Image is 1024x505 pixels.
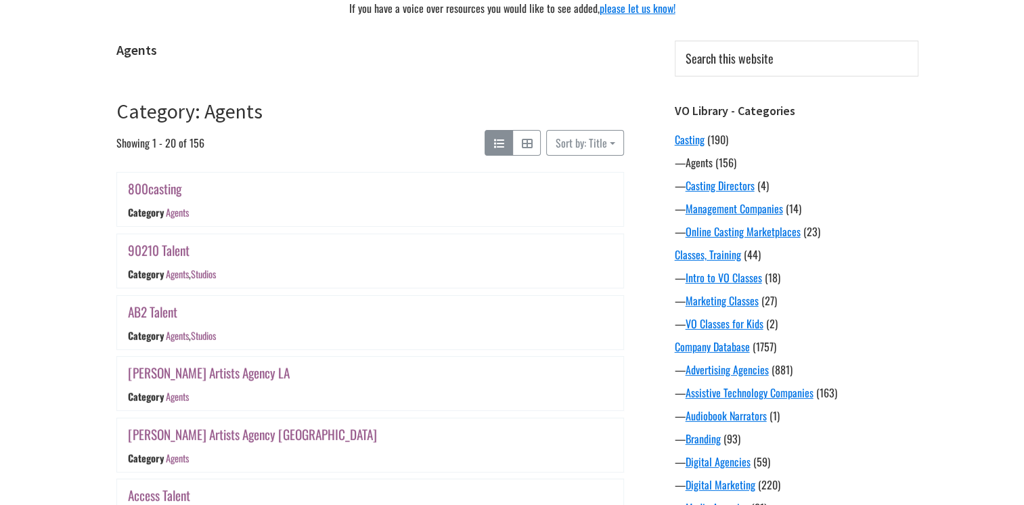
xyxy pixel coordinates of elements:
span: (44) [744,246,761,263]
a: Casting Directors [686,177,755,194]
a: Management Companies [686,200,783,217]
span: (190) [707,131,728,148]
a: Agents [686,154,713,171]
a: Studios [190,267,215,281]
div: — [675,292,918,309]
div: Category [128,328,164,343]
a: Online Casting Marketplaces [686,223,801,240]
a: Agents [165,451,188,465]
div: — [675,361,918,378]
div: Category [128,451,164,465]
span: (93) [724,431,740,447]
div: — [675,269,918,286]
a: Company Database [675,338,750,355]
a: Marketing Classes [686,292,759,309]
a: Digital Agencies [686,454,751,470]
a: Agents [165,206,188,220]
span: (27) [761,292,777,309]
span: (156) [715,154,736,171]
a: Access Talent [128,485,190,505]
div: — [675,408,918,424]
a: Branding [686,431,721,447]
a: Advertising Agencies [686,361,769,378]
a: 90210 Talent [128,240,190,260]
div: — [675,477,918,493]
span: (2) [766,315,778,332]
span: (1757) [753,338,776,355]
a: Agents [165,267,188,281]
div: — [675,385,918,401]
div: , [165,267,215,281]
input: Search this website [675,41,918,76]
span: (23) [803,223,820,240]
a: [PERSON_NAME] Artists Agency LA [128,363,290,382]
a: Intro to VO Classes [686,269,762,286]
div: — [675,154,918,171]
h1: Agents [116,42,624,58]
span: (881) [772,361,793,378]
a: Casting [675,131,705,148]
a: Agents [165,328,188,343]
h3: VO Library - Categories [675,104,918,118]
div: — [675,177,918,194]
div: — [675,431,918,447]
a: Audiobook Narrators [686,408,767,424]
a: Classes, Training [675,246,741,263]
a: AB2 Talent [128,302,177,322]
div: Category [128,389,164,403]
a: VO Classes for Kids [686,315,763,332]
button: Sort by: Title [546,130,623,156]
div: — [675,223,918,240]
span: (59) [753,454,770,470]
div: , [165,328,215,343]
span: (163) [816,385,837,401]
div: Category [128,206,164,220]
div: — [675,200,918,217]
span: (1) [770,408,780,424]
span: (18) [765,269,780,286]
a: Assistive Technology Companies [686,385,814,401]
a: [PERSON_NAME] Artists Agency [GEOGRAPHIC_DATA] [128,424,377,444]
a: Studios [190,328,215,343]
span: (220) [758,477,780,493]
span: Showing 1 - 20 of 156 [116,130,204,156]
span: (4) [757,177,769,194]
a: Category: Agents [116,98,263,124]
a: Digital Marketing [686,477,755,493]
div: Category [128,267,164,281]
span: (14) [786,200,801,217]
a: 800casting [128,179,181,198]
div: — [675,315,918,332]
a: Agents [165,389,188,403]
div: — [675,454,918,470]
